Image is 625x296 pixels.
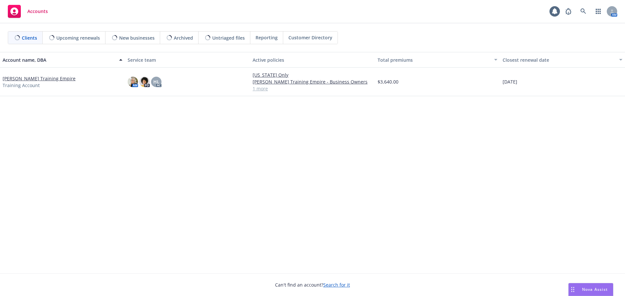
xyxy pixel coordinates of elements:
span: [DATE] [503,78,517,85]
span: Archived [174,34,193,41]
div: Drag to move [569,283,577,296]
a: [PERSON_NAME] Training Empire [3,75,76,82]
div: Active policies [253,57,372,63]
span: HL [153,78,160,85]
button: Active policies [250,52,375,68]
a: [PERSON_NAME] Training Empire - Business Owners [253,78,372,85]
span: Nova Assist [582,287,608,292]
a: Search for it [323,282,350,288]
img: photo [128,77,138,87]
span: Untriaged files [212,34,245,41]
a: [US_STATE] Only [253,71,372,78]
button: Service team [125,52,250,68]
div: Account name, DBA [3,57,115,63]
div: Closest renewal date [503,57,615,63]
span: Can't find an account? [275,281,350,288]
span: Accounts [27,9,48,14]
button: Closest renewal date [500,52,625,68]
span: Reporting [256,34,278,41]
a: Search [577,5,590,18]
span: $3,640.00 [378,78,398,85]
button: Total premiums [375,52,500,68]
span: Upcoming renewals [56,34,100,41]
span: Training Account [3,82,40,89]
button: Nova Assist [568,283,613,296]
a: Accounts [5,2,50,20]
div: Total premiums [378,57,490,63]
span: Clients [22,34,37,41]
span: Customer Directory [288,34,332,41]
span: New businesses [119,34,155,41]
div: Service team [128,57,247,63]
img: photo [139,77,150,87]
a: Switch app [592,5,605,18]
a: 1 more [253,85,372,92]
a: Report a Bug [562,5,575,18]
